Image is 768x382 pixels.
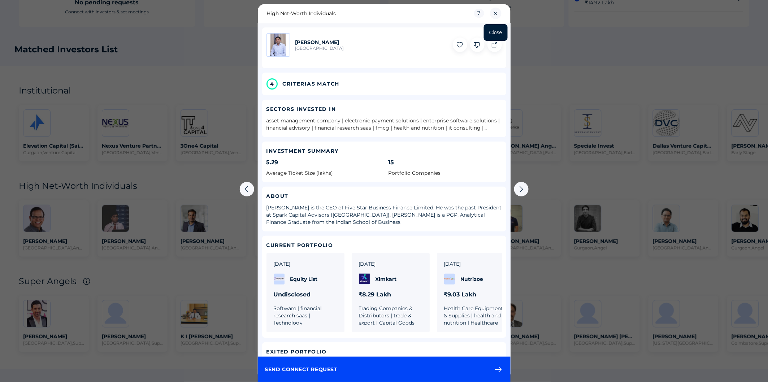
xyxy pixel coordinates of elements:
img: Company logo [359,274,370,285]
span: [PERSON_NAME] [295,39,339,45]
button: send connect request [258,357,511,382]
span: INVESTMENT SUMMARY [266,147,339,155]
span: 5.29 [266,159,278,166]
span: ABOUT [266,192,288,200]
span: Software | financial research saas | Technology [274,305,322,326]
span: High Net-Worth Individuals [267,10,336,17]
img: Company logo [444,274,455,285]
span: Ximkart [376,275,397,283]
span: 4 [266,78,278,90]
span: [GEOGRAPHIC_DATA] [295,45,344,51]
span: 15 [389,159,394,166]
span: Portfolio Companies [389,169,441,177]
span: Nutrizoe [461,275,483,283]
span: [DATE] [359,260,376,268]
span: asset management company | electronic payment solutions | enterprise software solutions | financi... [266,117,502,131]
span: Health Care Equipment & Supplies | health and nutrition | Healthcare [444,305,503,326]
span: CRITERIAS MATCH [283,80,339,87]
span: EXITED PORTFOLIO [266,348,327,355]
span: Average Ticket Size (lakhs) [266,169,333,177]
span: Trading Companies & Distributors | trade & export | Capital Goods [359,305,415,326]
span: ₹8.29 Lakh [359,290,391,299]
img: Company logo [274,274,285,285]
span: ₹9.03 Lakh [444,290,477,299]
span: CURRENT PORTFOLIO [266,242,333,249]
span: Equity List [290,275,318,283]
img: Company Logo [267,34,290,56]
span: [DATE] [274,260,291,268]
span: Undisclosed [274,290,311,299]
span: SECTORS INVESTED IN [266,105,336,113]
div: 7 [474,9,484,17]
div: [PERSON_NAME] is the CEO of Five Star Business Finance Limited. He was the past President at Spar... [266,204,502,226]
span: send connect request [265,363,338,376]
span: [DATE] [444,260,461,268]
